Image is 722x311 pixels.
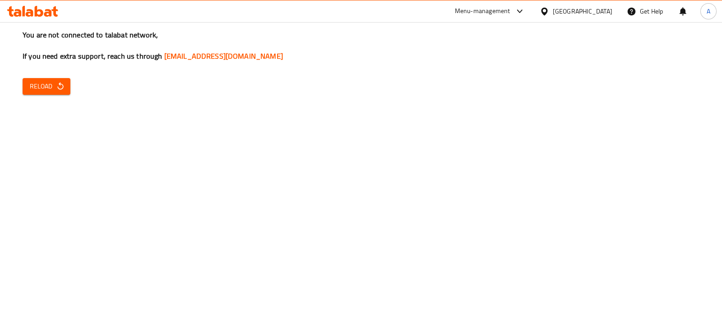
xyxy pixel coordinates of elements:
[23,30,699,61] h3: You are not connected to talabat network, If you need extra support, reach us through
[30,81,63,92] span: Reload
[23,78,70,95] button: Reload
[164,49,283,63] a: [EMAIL_ADDRESS][DOMAIN_NAME]
[707,6,710,16] span: A
[455,6,510,17] div: Menu-management
[553,6,612,16] div: [GEOGRAPHIC_DATA]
